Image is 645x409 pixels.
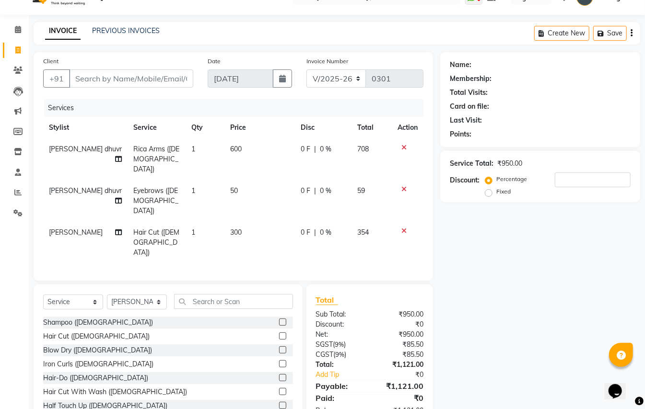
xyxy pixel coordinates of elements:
[186,117,225,138] th: Qty
[314,227,316,238] span: |
[309,360,370,370] div: Total:
[309,319,370,329] div: Discount:
[301,227,310,238] span: 0 F
[316,295,338,305] span: Total
[496,175,527,183] label: Percentage
[370,380,431,392] div: ₹1,121.00
[309,380,370,392] div: Payable:
[497,159,522,169] div: ₹950.00
[534,26,589,41] button: Create New
[133,186,178,215] span: Eyebrows ([DEMOGRAPHIC_DATA])
[309,329,370,340] div: Net:
[43,387,187,397] div: Hair Cut With Wash ([DEMOGRAPHIC_DATA])
[593,26,627,41] button: Save
[320,227,331,238] span: 0 %
[49,145,122,153] span: [PERSON_NAME] dhuvr
[133,228,179,257] span: Hair Cut ([DEMOGRAPHIC_DATA])
[352,117,392,138] th: Total
[43,331,150,341] div: Hair Cut ([DEMOGRAPHIC_DATA])
[224,117,295,138] th: Price
[192,145,196,153] span: 1
[43,345,152,355] div: Blow Dry ([DEMOGRAPHIC_DATA])
[370,340,431,350] div: ₹85.50
[314,186,316,196] span: |
[316,340,333,349] span: SGST
[43,57,59,66] label: Client
[44,99,431,117] div: Services
[357,145,369,153] span: 708
[128,117,186,138] th: Service
[370,360,431,370] div: ₹1,121.00
[309,340,370,350] div: ( )
[336,351,345,358] span: 9%
[309,392,370,404] div: Paid:
[309,350,370,360] div: ( )
[309,370,380,380] a: Add Tip
[301,144,310,154] span: 0 F
[69,69,193,88] input: Search by Name/Mobile/Email/Code
[605,371,635,399] iframe: chat widget
[309,309,370,319] div: Sub Total:
[450,175,480,185] div: Discount:
[450,60,471,70] div: Name:
[192,186,196,195] span: 1
[450,88,488,98] div: Total Visits:
[49,228,103,237] span: [PERSON_NAME]
[301,186,310,196] span: 0 F
[43,318,153,328] div: Shampoo ([DEMOGRAPHIC_DATA])
[230,145,242,153] span: 600
[230,228,242,237] span: 300
[208,57,221,66] label: Date
[496,187,511,196] label: Fixed
[43,117,128,138] th: Stylist
[230,186,238,195] span: 50
[450,129,471,139] div: Points:
[370,392,431,404] div: ₹0
[45,23,81,40] a: INVOICE
[49,186,122,195] span: [PERSON_NAME] dhuvr
[335,341,344,348] span: 9%
[320,186,331,196] span: 0 %
[43,359,153,369] div: Iron Curls ([DEMOGRAPHIC_DATA])
[357,228,369,237] span: 354
[370,309,431,319] div: ₹950.00
[370,329,431,340] div: ₹950.00
[450,159,493,169] div: Service Total:
[370,350,431,360] div: ₹85.50
[450,115,482,125] div: Last Visit:
[295,117,352,138] th: Disc
[192,228,196,237] span: 1
[306,57,348,66] label: Invoice Number
[450,74,492,84] div: Membership:
[392,117,423,138] th: Action
[450,102,489,112] div: Card on file:
[380,370,431,380] div: ₹0
[92,26,160,35] a: PREVIOUS INVOICES
[320,144,331,154] span: 0 %
[370,319,431,329] div: ₹0
[43,69,70,88] button: +91
[133,145,179,173] span: Rica Arms ([DEMOGRAPHIC_DATA])
[314,144,316,154] span: |
[43,373,148,383] div: Hair-Do ([DEMOGRAPHIC_DATA])
[316,350,334,359] span: CGST
[357,186,365,195] span: 59
[174,294,293,309] input: Search or Scan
